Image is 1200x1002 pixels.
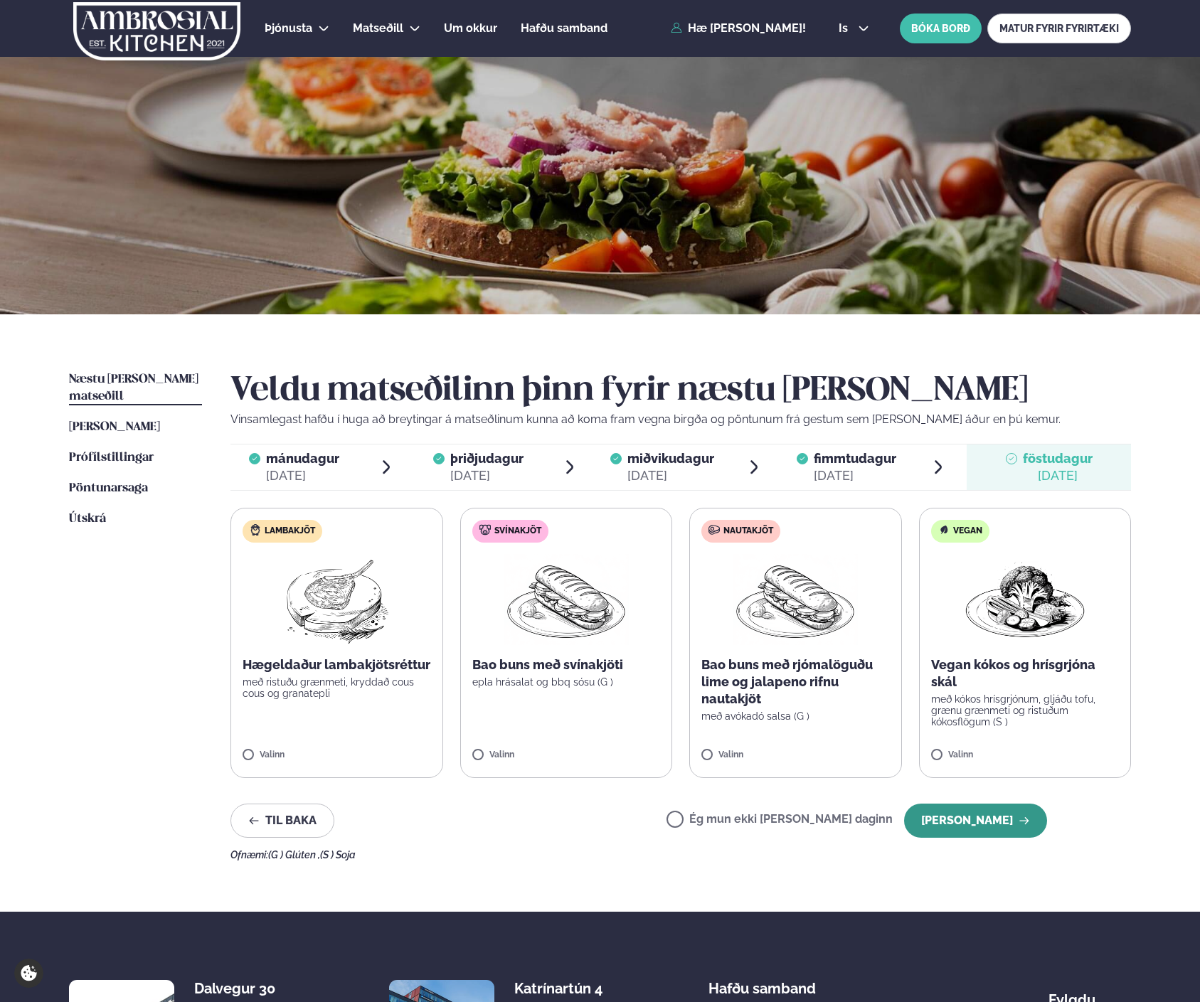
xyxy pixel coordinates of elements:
[938,524,950,535] img: Vegan.svg
[69,421,160,433] span: [PERSON_NAME]
[230,849,1131,860] div: Ofnæmi:
[250,524,261,535] img: Lamb.svg
[353,20,403,37] a: Matseðill
[353,21,403,35] span: Matseðill
[243,656,431,673] p: Hægeldaður lambakjötsréttur
[266,451,339,466] span: mánudagur
[627,467,714,484] div: [DATE]
[701,656,890,708] p: Bao buns með rjómalöguðu lime og jalapeno rifnu nautakjöt
[69,480,148,497] a: Pöntunarsaga
[69,449,154,467] a: Prófílstillingar
[962,554,1088,645] img: Vegan.png
[627,451,714,466] span: miðvikudagur
[444,20,497,37] a: Um okkur
[268,849,320,860] span: (G ) Glúten ,
[733,554,858,645] img: Panini.png
[827,23,881,34] button: is
[953,526,982,537] span: Vegan
[504,554,629,645] img: Panini.png
[450,451,524,466] span: þriðjudagur
[814,467,896,484] div: [DATE]
[514,980,627,997] div: Katrínartún 4
[814,451,896,466] span: fimmtudagur
[320,849,356,860] span: (S ) Soja
[243,676,431,699] p: með ristuðu grænmeti, kryddað cous cous og granatepli
[194,980,307,997] div: Dalvegur 30
[900,14,982,43] button: BÓKA BORÐ
[265,21,312,35] span: Þjónusta
[14,959,43,988] a: Cookie settings
[72,2,242,60] img: logo
[450,467,524,484] div: [DATE]
[708,524,720,535] img: beef.svg
[69,513,106,525] span: Útskrá
[69,373,198,403] span: Næstu [PERSON_NAME] matseðill
[671,22,806,35] a: Hæ [PERSON_NAME]!
[521,20,607,37] a: Hafðu samband
[230,804,334,838] button: Til baka
[1023,451,1093,466] span: föstudagur
[444,21,497,35] span: Um okkur
[479,524,491,535] img: pork.svg
[69,511,106,528] a: Útskrá
[69,482,148,494] span: Pöntunarsaga
[265,20,312,37] a: Þjónusta
[472,676,661,688] p: epla hrásalat og bbq sósu (G )
[266,467,339,484] div: [DATE]
[230,371,1131,411] h2: Veldu matseðilinn þinn fyrir næstu [PERSON_NAME]
[708,969,816,997] span: Hafðu samband
[521,21,607,35] span: Hafðu samband
[472,656,661,673] p: Bao buns með svínakjöti
[904,804,1047,838] button: [PERSON_NAME]
[274,554,400,645] img: Lamb-Meat.png
[931,656,1120,691] p: Vegan kókos og hrísgrjóna skál
[723,526,773,537] span: Nautakjöt
[69,419,160,436] a: [PERSON_NAME]
[69,452,154,464] span: Prófílstillingar
[987,14,1131,43] a: MATUR FYRIR FYRIRTÆKI
[1023,467,1093,484] div: [DATE]
[265,526,315,537] span: Lambakjöt
[701,710,890,722] p: með avókadó salsa (G )
[839,23,852,34] span: is
[69,371,202,405] a: Næstu [PERSON_NAME] matseðill
[931,693,1120,727] p: með kókos hrísgrjónum, gljáðu tofu, grænu grænmeti og ristuðum kókosflögum (S )
[230,411,1131,428] p: Vinsamlegast hafðu í huga að breytingar á matseðlinum kunna að koma fram vegna birgða og pöntunum...
[494,526,541,537] span: Svínakjöt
